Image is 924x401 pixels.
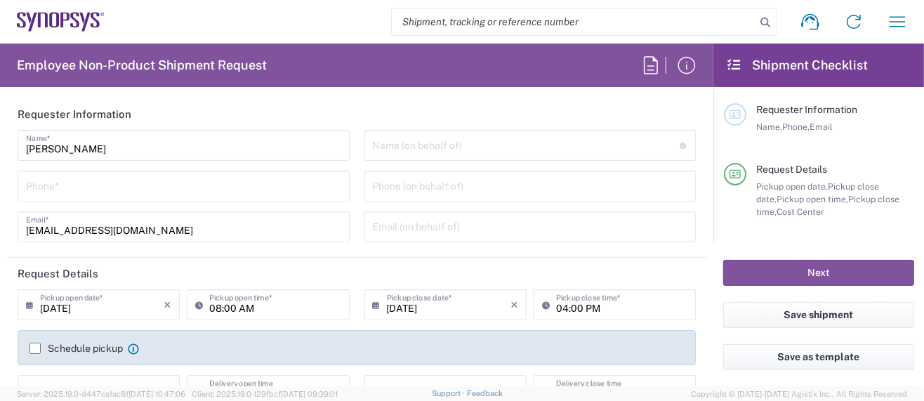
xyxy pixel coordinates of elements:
[467,389,503,397] a: Feedback
[726,57,868,74] h2: Shipment Checklist
[392,8,755,35] input: Shipment, tracking or reference number
[810,121,833,132] span: Email
[29,343,123,354] label: Schedule pickup
[782,121,810,132] span: Phone,
[432,389,467,397] a: Support
[18,107,131,121] h2: Requester Information
[17,57,267,74] h2: Employee Non-Product Shipment Request
[756,164,827,175] span: Request Details
[128,390,185,398] span: [DATE] 10:47:06
[777,206,824,217] span: Cost Center
[17,390,185,398] span: Server: 2025.19.0-d447cefac8f
[756,104,857,115] span: Requester Information
[510,294,518,316] i: ×
[723,344,914,370] button: Save as template
[756,181,828,192] span: Pickup open date,
[281,390,338,398] span: [DATE] 09:39:01
[723,302,914,328] button: Save shipment
[18,267,98,281] h2: Request Details
[164,294,171,316] i: ×
[777,194,848,204] span: Pickup open time,
[723,260,914,286] button: Next
[192,390,338,398] span: Client: 2025.19.0-129fbcf
[691,388,907,400] span: Copyright © [DATE]-[DATE] Agistix Inc., All Rights Reserved
[756,121,782,132] span: Name,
